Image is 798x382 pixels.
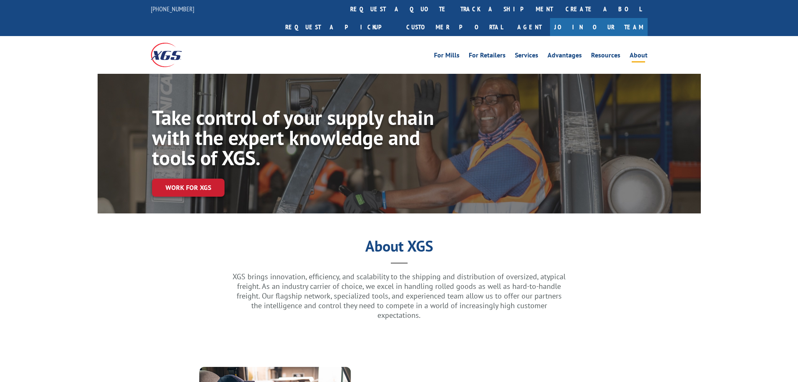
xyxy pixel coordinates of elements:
[515,52,538,61] a: Services
[279,18,400,36] a: Request a pickup
[547,52,582,61] a: Advantages
[232,272,567,320] p: XGS brings innovation, efficiency, and scalability to the shipping and distribution of oversized,...
[550,18,648,36] a: Join Our Team
[152,107,436,172] h1: Take control of your supply chain with the expert knowledge and tools of XGS.
[152,179,225,197] a: Work for XGS
[400,18,509,36] a: Customer Portal
[151,5,194,13] a: [PHONE_NUMBER]
[591,52,620,61] a: Resources
[434,52,460,61] a: For Mills
[630,52,648,61] a: About
[509,18,550,36] a: Agent
[469,52,506,61] a: For Retailers
[98,240,701,256] h1: About XGS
